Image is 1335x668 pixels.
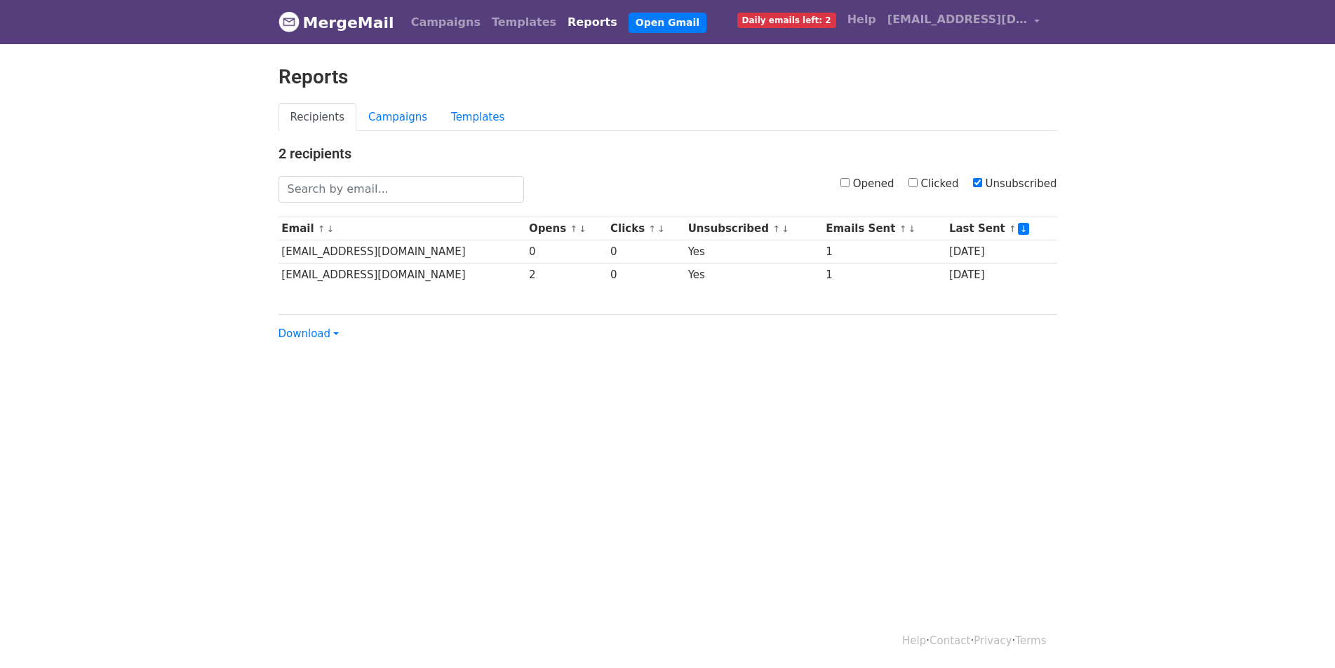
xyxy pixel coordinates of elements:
[737,13,836,28] span: Daily emails left: 2
[842,6,882,34] a: Help
[279,8,394,37] a: MergeMail
[279,176,524,203] input: Search by email...
[318,224,326,234] a: ↑
[279,11,300,32] img: MergeMail logo
[279,327,339,340] a: Download
[902,634,926,647] a: Help
[607,264,685,287] td: 0
[732,6,842,34] a: Daily emails left: 2
[525,264,607,287] td: 2
[840,176,894,192] label: Opened
[486,8,562,36] a: Templates
[657,224,665,234] a: ↓
[279,264,526,287] td: [EMAIL_ADDRESS][DOMAIN_NAME]
[570,224,577,234] a: ↑
[973,178,982,187] input: Unsubscribed
[279,145,1057,162] h4: 2 recipients
[279,103,357,132] a: Recipients
[946,217,1056,240] th: Last Sent
[840,178,850,187] input: Opened
[629,13,706,33] a: Open Gmail
[946,264,1056,287] td: [DATE]
[930,634,970,647] a: Contact
[685,217,822,240] th: Unsubscribed
[279,217,526,240] th: Email
[439,103,516,132] a: Templates
[579,224,586,234] a: ↓
[685,240,822,264] td: Yes
[973,176,1057,192] label: Unsubscribed
[685,264,822,287] td: Yes
[887,11,1028,28] span: [EMAIL_ADDRESS][DOMAIN_NAME]
[356,103,439,132] a: Campaigns
[822,264,946,287] td: 1
[405,8,486,36] a: Campaigns
[607,217,685,240] th: Clicks
[772,224,780,234] a: ↑
[908,178,918,187] input: Clicked
[781,224,789,234] a: ↓
[899,224,907,234] a: ↑
[908,176,959,192] label: Clicked
[822,217,946,240] th: Emails Sent
[562,8,623,36] a: Reports
[1015,634,1046,647] a: Terms
[525,240,607,264] td: 0
[974,634,1012,647] a: Privacy
[525,217,607,240] th: Opens
[908,224,915,234] a: ↓
[648,224,656,234] a: ↑
[822,240,946,264] td: 1
[279,65,1057,89] h2: Reports
[882,6,1046,39] a: [EMAIL_ADDRESS][DOMAIN_NAME]
[607,240,685,264] td: 0
[1009,224,1017,234] a: ↑
[279,240,526,264] td: [EMAIL_ADDRESS][DOMAIN_NAME]
[1018,223,1030,235] a: ↓
[327,224,335,234] a: ↓
[946,240,1056,264] td: [DATE]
